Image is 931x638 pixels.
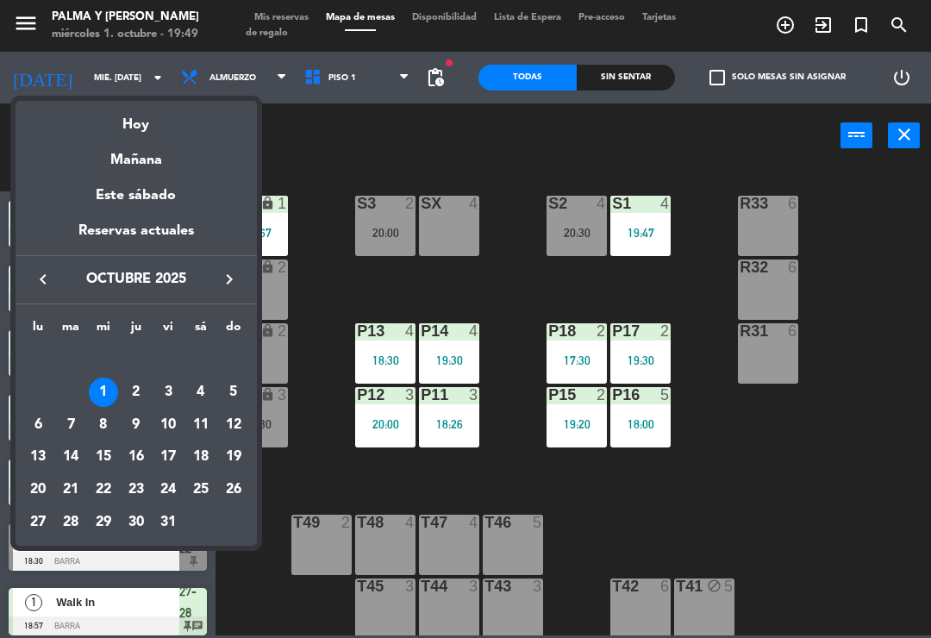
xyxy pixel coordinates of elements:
[184,409,217,441] td: 11 de octubre de 2025
[23,410,53,440] div: 6
[16,220,257,255] div: Reservas actuales
[152,441,184,473] td: 17 de octubre de 2025
[54,473,87,506] td: 21 de octubre de 2025
[153,475,183,504] div: 24
[87,376,120,409] td: 1 de octubre de 2025
[89,378,118,407] div: 1
[87,409,120,441] td: 8 de octubre de 2025
[16,136,257,172] div: Mañana
[219,378,248,407] div: 5
[153,442,183,472] div: 17
[219,269,240,290] i: keyboard_arrow_right
[120,376,153,409] td: 2 de octubre de 2025
[28,268,59,291] button: keyboard_arrow_left
[120,441,153,473] td: 16 de octubre de 2025
[22,473,55,506] td: 20 de octubre de 2025
[89,410,118,440] div: 8
[153,410,183,440] div: 10
[152,473,184,506] td: 24 de octubre de 2025
[152,409,184,441] td: 10 de octubre de 2025
[54,409,87,441] td: 7 de octubre de 2025
[22,409,55,441] td: 6 de octubre de 2025
[153,508,183,537] div: 31
[120,506,153,539] td: 30 de octubre de 2025
[54,441,87,473] td: 14 de octubre de 2025
[152,506,184,539] td: 31 de octubre de 2025
[22,343,250,376] td: OCT.
[120,473,153,506] td: 23 de octubre de 2025
[184,317,217,344] th: sábado
[153,378,183,407] div: 3
[22,317,55,344] th: lunes
[152,376,184,409] td: 3 de octubre de 2025
[217,473,250,506] td: 26 de octubre de 2025
[186,378,216,407] div: 4
[120,317,153,344] th: jueves
[56,508,85,537] div: 28
[186,475,216,504] div: 25
[219,475,248,504] div: 26
[89,442,118,472] div: 15
[22,441,55,473] td: 13 de octubre de 2025
[184,376,217,409] td: 4 de octubre de 2025
[54,506,87,539] td: 28 de octubre de 2025
[219,410,248,440] div: 12
[56,410,85,440] div: 7
[87,506,120,539] td: 29 de octubre de 2025
[16,172,257,220] div: Este sábado
[89,508,118,537] div: 29
[33,269,53,290] i: keyboard_arrow_left
[22,506,55,539] td: 27 de octubre de 2025
[56,442,85,472] div: 14
[217,441,250,473] td: 19 de octubre de 2025
[54,317,87,344] th: martes
[23,508,53,537] div: 27
[56,475,85,504] div: 21
[87,441,120,473] td: 15 de octubre de 2025
[120,409,153,441] td: 9 de octubre de 2025
[122,475,151,504] div: 23
[184,473,217,506] td: 25 de octubre de 2025
[186,410,216,440] div: 11
[122,508,151,537] div: 30
[217,376,250,409] td: 5 de octubre de 2025
[186,442,216,472] div: 18
[217,317,250,344] th: domingo
[122,378,151,407] div: 2
[59,268,214,291] span: octubre 2025
[122,410,151,440] div: 9
[89,475,118,504] div: 22
[16,101,257,136] div: Hoy
[23,475,53,504] div: 20
[214,268,245,291] button: keyboard_arrow_right
[184,441,217,473] td: 18 de octubre de 2025
[219,442,248,472] div: 19
[152,317,184,344] th: viernes
[87,317,120,344] th: miércoles
[122,442,151,472] div: 16
[23,442,53,472] div: 13
[217,409,250,441] td: 12 de octubre de 2025
[87,473,120,506] td: 22 de octubre de 2025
